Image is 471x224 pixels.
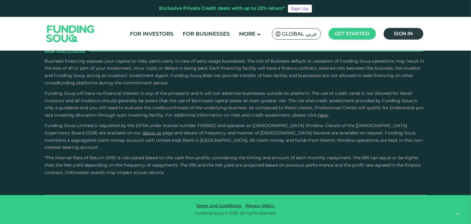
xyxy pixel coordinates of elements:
p: Business financing exposes your capital to risks, particularly in case of early-stage businesses.... [45,58,426,87]
span: page [163,130,174,136]
a: here. [318,112,329,118]
a: Terms and Conditions [195,203,243,208]
span: Global عربي [282,30,317,37]
span: Risk Disclosure [45,48,86,55]
span: Funding Souq will have no financial interest in any of the prospects and it will not advertise bu... [45,91,425,118]
span: Sign in [394,31,413,37]
img: Logo [40,18,101,49]
a: For Investors [128,29,175,39]
a: Privacy Policy [244,203,277,208]
a: Sign Up [288,5,312,13]
button: back [451,207,465,221]
span: Funding Souq © [195,210,228,215]
span: Get started [335,31,370,37]
p: *The Internal Rate of Return (IRR) is calculated based on the cash flow profile, considering the ... [45,154,426,176]
span: and details of frequency and manner of [DEMOGRAPHIC_DATA] Reviews are available on request. Fundi... [45,130,424,150]
span: All rights reserved [240,210,276,215]
img: SA Flag [275,31,281,37]
a: For Businesses [181,29,231,39]
span: More [239,31,255,37]
span: 2025 [229,210,238,215]
a: About Us [143,130,162,136]
div: Exclusive Private Credit deals with up to 23% return* [159,5,285,12]
span: Funding Souq Limited is regulated by the DFSA under license number F005822 and operates an [DEMOG... [45,123,407,136]
a: Sign in [384,28,423,40]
